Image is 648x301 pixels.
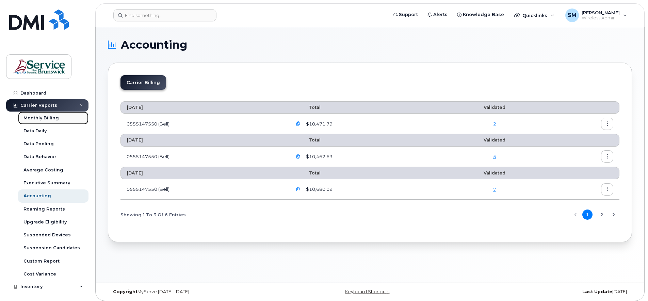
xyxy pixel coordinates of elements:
button: Page 2 [597,210,607,220]
th: [DATE] [120,167,286,179]
strong: Copyright [113,289,137,294]
div: MyServe [DATE]–[DATE] [108,289,282,295]
div: [DATE] [457,289,632,295]
span: Accounting [121,40,187,50]
span: $10,462.63 [305,153,333,160]
a: 7 [493,186,496,192]
th: Validated [443,167,546,179]
a: Keyboard Shortcuts [345,289,389,294]
span: Total [292,105,321,110]
td: 0555147550 (Bell) [120,179,286,200]
span: Showing 1 To 3 Of 6 Entries [120,210,186,220]
span: Total [292,170,321,175]
span: Total [292,137,321,143]
td: 0555147550 (Bell) [120,114,286,134]
a: 2 [493,121,496,127]
td: 0555147550 (Bell) [120,147,286,167]
button: Next Page [609,210,619,220]
th: [DATE] [120,134,286,146]
th: Validated [443,134,546,146]
a: 5 [493,154,496,159]
span: $10,471.79 [305,121,333,127]
th: Validated [443,101,546,114]
button: Page 1 [582,210,593,220]
th: [DATE] [120,101,286,114]
strong: Last Update [582,289,612,294]
span: $10,680.09 [305,186,333,193]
